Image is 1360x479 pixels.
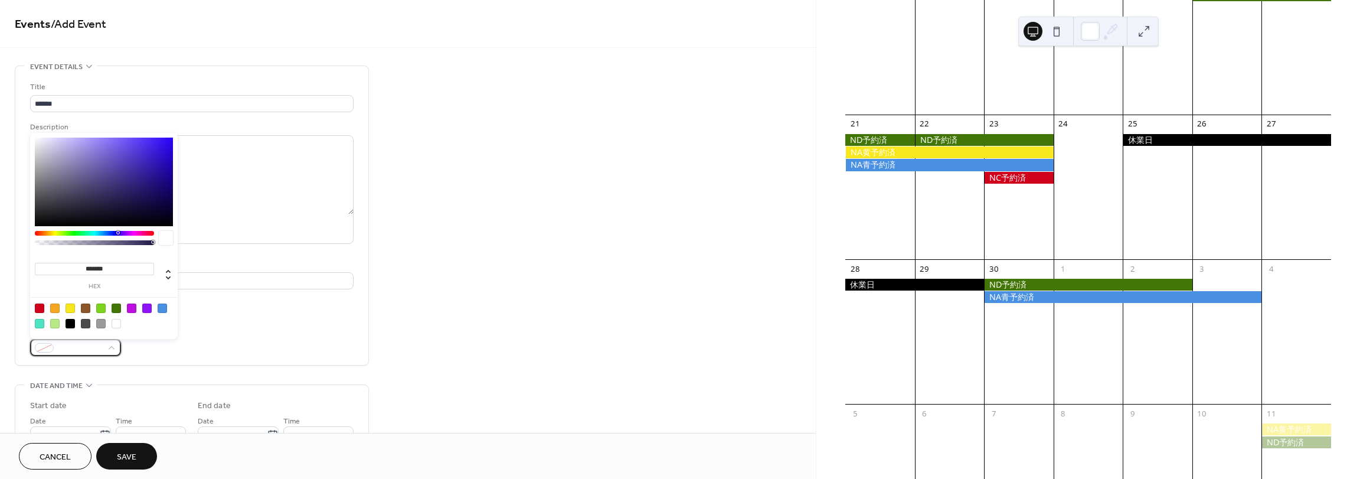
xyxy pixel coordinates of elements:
div: #9013FE [142,304,152,313]
div: #9B9B9B [96,319,106,328]
span: Time [116,415,132,428]
div: 30 [989,263,999,274]
span: Event details [30,61,83,73]
div: 2 [1127,263,1138,274]
div: ND予約済 [1261,436,1331,448]
a: Events [15,13,51,36]
div: 6 [919,409,930,419]
div: 7 [989,409,999,419]
div: 10 [1196,409,1207,419]
div: 3 [1196,263,1207,274]
div: NC予約済 [984,172,1054,184]
div: 26 [1196,119,1207,129]
div: 5 [850,409,861,419]
span: Cancel [40,451,71,464]
div: NA青予約済 [984,291,1261,303]
div: NA黄予約済 [1261,423,1331,435]
div: #50E3C2 [35,319,44,328]
div: 休業日 [845,279,984,291]
button: Save [96,443,157,470]
div: ND予約済 [915,134,1054,146]
div: 8 [1058,409,1068,419]
div: 24 [1058,119,1068,129]
span: Date [198,415,214,428]
span: / Add Event [51,13,106,36]
div: #4A4A4A [81,319,90,328]
div: 22 [919,119,930,129]
div: #B8E986 [50,319,60,328]
div: #D0021B [35,304,44,313]
div: #417505 [112,304,121,313]
div: End date [198,400,231,412]
span: Date and time [30,380,83,392]
div: #8B572A [81,304,90,313]
div: 1 [1058,263,1068,274]
div: ND予約済 [845,134,915,146]
div: #F8E71C [66,304,75,313]
div: NA青予約済 [845,159,1054,171]
div: Location [30,258,351,271]
div: Title [30,81,351,93]
div: #4A90E2 [158,304,167,313]
span: Save [117,451,136,464]
div: 4 [1266,263,1277,274]
div: #FFFFFF [112,319,121,328]
div: 23 [989,119,999,129]
div: 27 [1266,119,1277,129]
div: 21 [850,119,861,129]
div: 休業日 [1123,134,1331,146]
span: Time [283,415,300,428]
div: Description [30,121,351,133]
div: Start date [30,400,67,412]
div: #F5A623 [50,304,60,313]
div: 11 [1266,409,1277,419]
span: Date [30,415,46,428]
div: #000000 [66,319,75,328]
button: Cancel [19,443,91,470]
div: 29 [919,263,930,274]
label: hex [35,284,154,290]
div: ND予約済 [984,279,1192,291]
div: NA黄予約済 [845,146,1054,158]
div: 28 [850,263,861,274]
div: #7ED321 [96,304,106,313]
div: 25 [1127,119,1138,129]
div: 9 [1127,409,1138,419]
div: #BD10E0 [127,304,136,313]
